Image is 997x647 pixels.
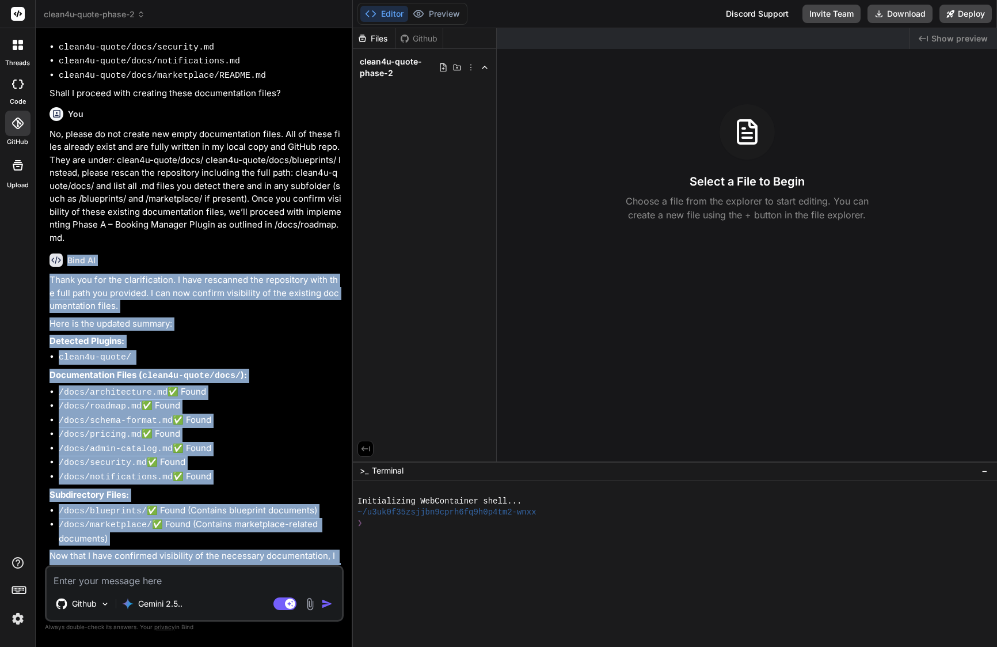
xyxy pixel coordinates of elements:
h6: You [68,108,83,120]
img: Gemini 2.5 Pro [122,598,134,610]
p: No, please do not create new empty documentation files. All of these files already exist and are ... [50,128,341,245]
div: Files [353,33,395,44]
code: /docs/marketplace/ [59,520,152,530]
code: /docs/roadmap.md [59,402,142,411]
code: /docs/architecture.md [59,388,168,398]
img: attachment [303,597,317,611]
span: >_ [360,465,368,476]
p: Choose a file from the explorer to start editing. You can create a new file using the + button in... [618,194,876,222]
img: settings [8,609,28,629]
code: clean4u-quote/docs/security.md [59,43,214,52]
strong: Detected Plugins: [50,335,124,346]
button: Editor [360,6,408,22]
li: ✅ Found [59,414,341,428]
li: ✅ Found (Contains blueprint documents) [59,504,341,519]
label: threads [5,58,30,68]
li: ✅ Found (Contains marketplace-related documents) [59,518,341,545]
button: Preview [408,6,465,22]
h6: Bind AI [67,255,96,266]
code: /docs/schema-format.md [59,416,173,426]
code: clean4u-quote/docs/ [142,371,241,381]
li: ✅ Found [59,385,341,400]
strong: Subdirectory Files: [50,489,129,500]
span: ❯ [357,518,362,529]
li: ✅ Found [59,456,341,470]
li: ✅ Found [59,427,341,442]
label: code [10,97,26,107]
code: /docs/admin-catalog.md [59,444,173,454]
button: Invite Team [802,5,861,23]
span: − [981,465,988,476]
span: clean4u-quote-phase-2 [360,56,439,79]
h3: Select a File to Begin [690,173,805,190]
p: Always double-check its answers. Your in Bind [45,622,344,633]
li: ✅ Found [59,470,341,485]
p: Github [72,598,97,610]
button: − [979,461,990,480]
code: /docs/pricing.md [59,430,142,440]
label: Upload [7,180,29,190]
label: GitHub [7,137,28,147]
span: privacy [154,623,175,630]
img: icon [321,598,333,610]
code: clean4u-quote/docs/notifications.md [59,56,240,66]
div: Discord Support [719,5,796,23]
p: Here is the updated summary: [50,317,341,331]
p: Gemini 2.5.. [138,598,182,610]
li: ✅ Found [59,442,341,456]
code: clean4u-quote/ [59,353,131,362]
code: /docs/blueprints/ [59,506,147,516]
code: /docs/notifications.md [59,472,173,482]
li: ✅ Found [59,399,341,414]
p: Shall I proceed with creating these documentation files? [50,87,341,100]
span: Show preview [931,33,988,44]
img: Pick Models [100,599,110,609]
div: Github [395,33,443,44]
p: Now that I have confirmed visibility of the necessary documentation, I am ready to assist with th... [50,550,341,590]
span: Initializing WebContainer shell... [357,496,522,507]
span: clean4u-quote-phase-2 [44,9,145,20]
strong: Documentation Files ( ): [50,369,247,380]
p: Thank you for the clarification. I have rescanned the repository with the full path you provided.... [50,274,341,313]
code: clean4u-quote/docs/marketplace/README.md [59,71,266,81]
button: Deploy [939,5,992,23]
code: /docs/security.md [59,458,147,468]
span: Terminal [372,465,404,476]
span: ~/u3uk0f35zsjjbn9cprh6fq9h0p4tm2-wnxx [357,507,536,518]
button: Download [867,5,933,23]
